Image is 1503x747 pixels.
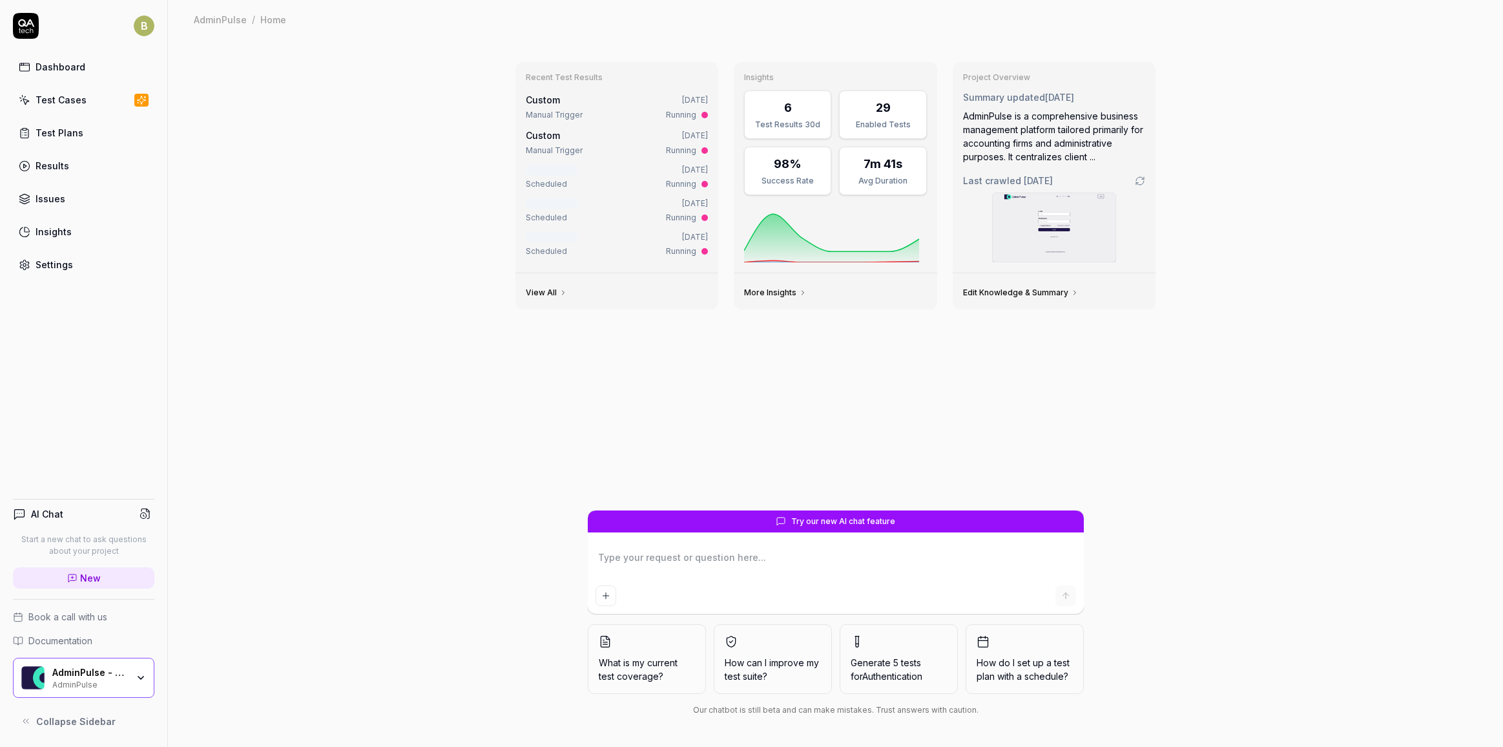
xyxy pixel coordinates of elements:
[52,667,127,679] div: AdminPulse - 0475.384.429
[36,60,85,74] div: Dashboard
[526,109,583,121] div: Manual Trigger
[36,192,65,205] div: Issues
[596,585,616,606] button: Add attachment
[963,109,1146,163] div: AdminPulse is a comprehensive business management platform tailored primarily for accounting firm...
[134,13,154,39] button: B
[21,666,45,689] img: AdminPulse - 0475.384.429 Logo
[682,232,708,242] time: [DATE]
[784,99,792,116] div: 6
[774,155,802,173] div: 98%
[791,516,895,527] span: Try our new AI chat feature
[260,13,286,26] div: Home
[864,155,902,173] div: 7m 41s
[36,258,73,271] div: Settings
[36,225,72,238] div: Insights
[963,174,1053,187] span: Last crawled
[666,178,696,190] div: Running
[682,95,708,105] time: [DATE]
[526,130,560,141] span: Custom
[28,634,92,647] span: Documentation
[1024,175,1053,186] time: [DATE]
[28,610,107,624] span: Book a call with us
[52,679,127,689] div: AdminPulse
[36,93,87,107] div: Test Cases
[523,90,711,123] a: Custom[DATE]Manual TriggerRunning
[134,16,154,36] span: B
[523,162,711,193] a: [DATE]ScheduledRunning
[526,72,709,83] h3: Recent Test Results
[588,704,1084,716] div: Our chatbot is still beta and can make mistakes. Trust answers with caution.
[13,87,154,112] a: Test Cases
[526,178,567,190] div: Scheduled
[13,252,154,277] a: Settings
[13,219,154,244] a: Insights
[31,507,63,521] h4: AI Chat
[13,534,154,557] p: Start a new chat to ask questions about your project
[847,175,918,187] div: Avg Duration
[752,175,823,187] div: Success Rate
[13,567,154,589] a: New
[599,656,695,683] span: What is my current test coverage?
[526,212,567,224] div: Scheduled
[13,153,154,178] a: Results
[682,165,708,174] time: [DATE]
[876,99,891,116] div: 29
[13,708,154,734] button: Collapse Sidebar
[526,145,583,156] div: Manual Trigger
[523,229,711,260] a: [DATE]ScheduledRunning
[666,246,696,257] div: Running
[13,120,154,145] a: Test Plans
[752,119,823,131] div: Test Results 30d
[744,72,927,83] h3: Insights
[13,658,154,698] button: AdminPulse - 0475.384.429 LogoAdminPulse - 0475.384.429AdminPulse
[523,126,711,159] a: Custom[DATE]Manual TriggerRunning
[80,571,101,585] span: New
[36,715,116,728] span: Collapse Sidebar
[847,119,918,131] div: Enabled Tests
[13,54,154,79] a: Dashboard
[1135,176,1145,186] a: Go to crawling settings
[714,624,832,694] button: How can I improve my test suite?
[526,288,567,298] a: View All
[840,624,958,694] button: Generate 5 tests forAuthentication
[194,13,247,26] div: AdminPulse
[666,109,696,121] div: Running
[963,72,1146,83] h3: Project Overview
[966,624,1084,694] button: How do I set up a test plan with a schedule?
[523,195,711,226] a: [DATE]ScheduledRunning
[666,145,696,156] div: Running
[526,246,567,257] div: Scheduled
[13,186,154,211] a: Issues
[977,656,1073,683] span: How do I set up a test plan with a schedule?
[725,656,821,683] span: How can I improve my test suite?
[526,94,560,105] span: Custom
[13,634,154,647] a: Documentation
[1045,92,1074,103] time: [DATE]
[851,657,922,682] span: Generate 5 tests for Authentication
[744,288,807,298] a: More Insights
[666,212,696,224] div: Running
[682,131,708,140] time: [DATE]
[588,624,706,694] button: What is my current test coverage?
[13,610,154,624] a: Book a call with us
[963,92,1045,103] span: Summary updated
[993,193,1115,262] img: Screenshot
[963,288,1079,298] a: Edit Knowledge & Summary
[682,198,708,208] time: [DATE]
[36,126,83,140] div: Test Plans
[252,13,255,26] div: /
[36,159,69,173] div: Results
